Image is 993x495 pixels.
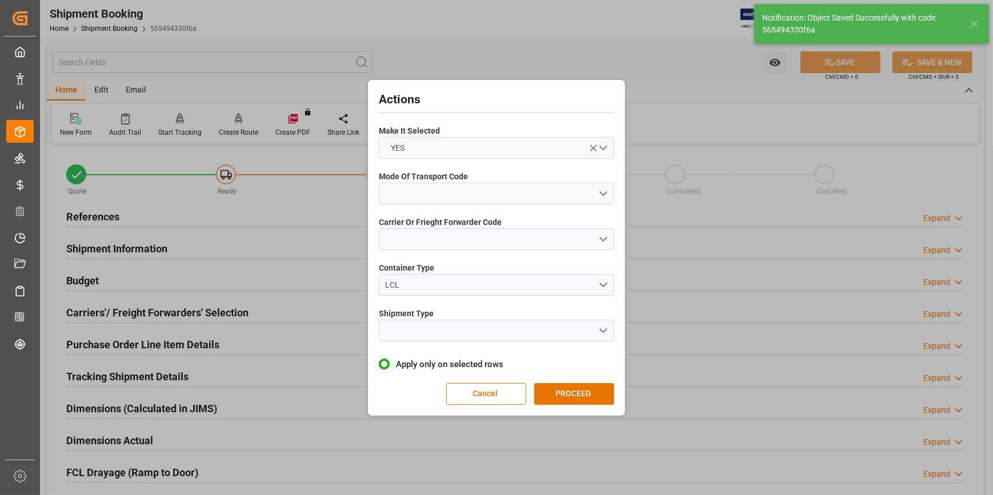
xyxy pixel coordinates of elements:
button: open menu [379,183,614,204]
div: LCL [386,279,598,291]
button: open menu [379,274,614,296]
span: YES [386,142,411,154]
span: Container Type [379,262,434,274]
span: Shipment Type [379,308,434,320]
button: PROCEED [534,383,614,405]
label: Apply only on selected rows [379,357,614,371]
button: open menu [379,228,614,250]
button: open menu [379,137,614,159]
button: open menu [379,320,614,341]
span: Carrier Or Frieght Forwarder Code [379,216,502,228]
span: Make It Selected [379,125,440,137]
div: Notification: Object Saved Successfully with code 565494330f6a [762,12,959,36]
span: Mode Of Transport Code [379,171,468,183]
h2: Actions [379,91,614,109]
button: Cancel [446,383,526,405]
